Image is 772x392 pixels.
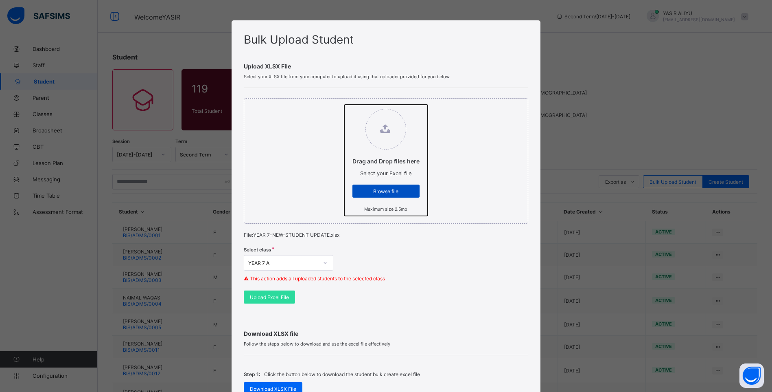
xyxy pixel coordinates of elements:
span: Select your XLSX file from your computer to upload it using that uploader provided for you below [244,74,528,79]
span: Bulk Upload Student [244,33,354,46]
small: Maximum size 2.5mb [364,207,407,212]
span: Browse file [359,188,413,194]
div: YEAR 7 A [248,260,318,266]
span: Follow the steps below to download and use the excel file effectively [244,341,528,347]
span: Step 1: [244,371,260,377]
span: Download XLSX File [250,386,296,392]
p: ⚠ This action adds all uploaded students to the selected class [244,275,528,282]
button: Open asap [739,363,764,388]
span: Select your Excel file [360,170,411,176]
span: Download XLSX file [244,330,528,337]
p: Click the button below to download the student bulk create excel file [264,371,420,377]
span: Upload XLSX File [244,63,528,70]
p: File: YEAR 7-NEW-STUDENT UPDATE.xlsx [244,232,528,238]
span: Upload Excel File [250,294,289,300]
span: Select class [244,247,271,253]
p: Drag and Drop files here [352,158,420,165]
